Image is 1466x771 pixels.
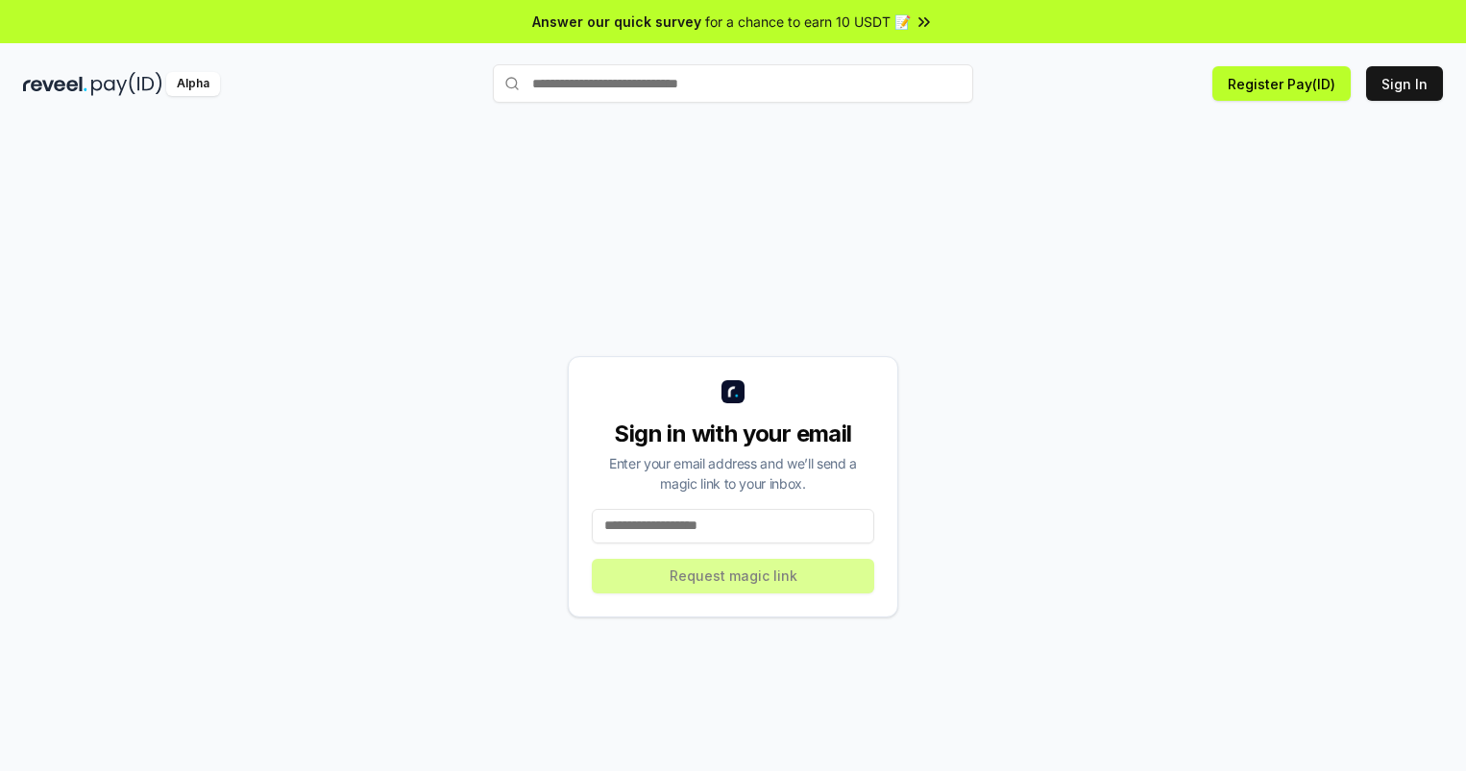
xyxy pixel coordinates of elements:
div: Enter your email address and we’ll send a magic link to your inbox. [592,453,874,494]
div: Sign in with your email [592,419,874,449]
div: Alpha [166,72,220,96]
button: Register Pay(ID) [1212,66,1351,101]
img: pay_id [91,72,162,96]
img: reveel_dark [23,72,87,96]
img: logo_small [721,380,745,403]
span: Answer our quick survey [532,12,701,32]
span: for a chance to earn 10 USDT 📝 [705,12,911,32]
button: Sign In [1366,66,1443,101]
